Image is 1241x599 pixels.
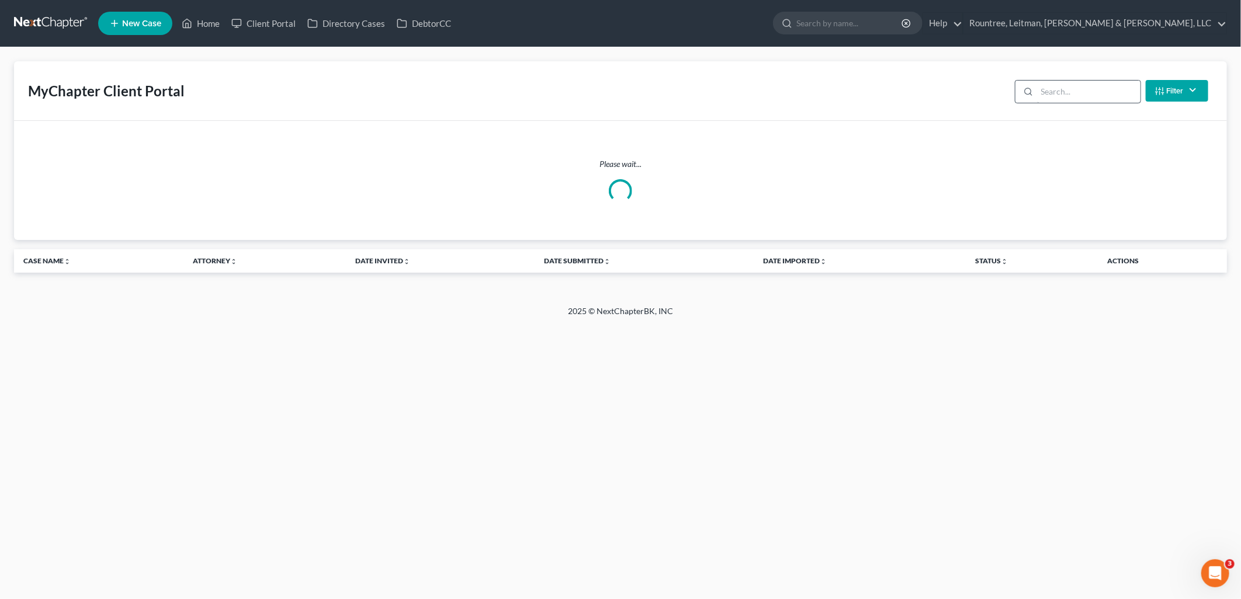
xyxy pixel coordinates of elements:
[23,158,1218,170] p: Please wait...
[176,13,226,34] a: Home
[287,305,954,326] div: 2025 © NextChapterBK, INC
[226,13,301,34] a: Client Portal
[820,258,827,265] i: unfold_more
[28,82,185,100] div: MyChapter Client Portal
[230,258,237,265] i: unfold_more
[403,258,410,265] i: unfold_more
[1037,81,1141,103] input: Search...
[545,256,611,265] a: Date Submittedunfold_more
[391,13,457,34] a: DebtorCC
[64,258,71,265] i: unfold_more
[604,258,611,265] i: unfold_more
[355,256,410,265] a: Date Invitedunfold_more
[1001,258,1008,265] i: unfold_more
[23,256,71,265] a: Case Nameunfold_more
[1146,80,1208,102] button: Filter
[193,256,237,265] a: Attorneyunfold_more
[764,256,827,265] a: Date Importedunfold_more
[301,13,391,34] a: Directory Cases
[1225,559,1235,569] span: 3
[1098,249,1227,273] th: Actions
[923,13,962,34] a: Help
[122,19,161,28] span: New Case
[796,12,903,34] input: Search by name...
[963,13,1226,34] a: Rountree, Leitman, [PERSON_NAME] & [PERSON_NAME], LLC
[975,256,1008,265] a: Statusunfold_more
[1201,559,1229,587] iframe: Intercom live chat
